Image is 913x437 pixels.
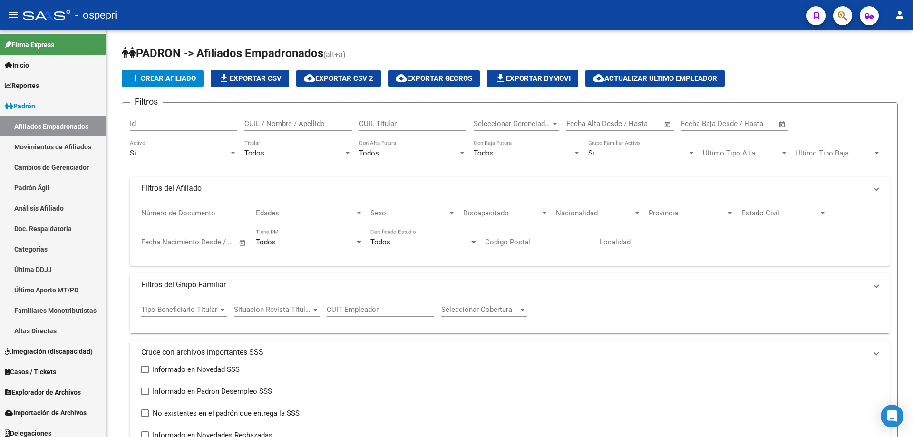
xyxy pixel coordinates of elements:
[5,39,54,50] span: Firma Express
[130,149,136,157] span: Si
[681,119,719,128] input: Fecha inicio
[218,74,282,83] span: Exportar CSV
[881,405,903,427] div: Open Intercom Messenger
[370,238,390,246] span: Todos
[556,209,633,217] span: Nacionalidad
[593,72,604,84] mat-icon: cloud_download
[474,149,494,157] span: Todos
[359,149,379,157] span: Todos
[396,74,472,83] span: Exportar GECROS
[585,70,725,87] button: Actualizar ultimo Empleador
[256,238,276,246] span: Todos
[122,47,323,60] span: PADRON -> Afiliados Empadronados
[130,296,890,333] div: Filtros del Grupo Familiar
[5,408,87,418] span: Importación de Archivos
[796,149,873,157] span: Ultimo Tipo Baja
[741,209,818,217] span: Estado Civil
[649,209,726,217] span: Provincia
[8,9,19,20] mat-icon: menu
[495,72,506,84] mat-icon: file_download
[130,200,890,266] div: Filtros del Afiliado
[141,238,180,246] input: Fecha inicio
[234,305,311,314] span: Situacion Revista Titular
[5,367,56,377] span: Casos / Tickets
[129,74,196,83] span: Crear Afiliado
[662,119,673,130] button: Open calendar
[130,95,163,108] h3: Filtros
[441,305,518,314] span: Seleccionar Cobertura
[130,273,890,296] mat-expansion-panel-header: Filtros del Grupo Familiar
[474,119,551,128] span: Seleccionar Gerenciador
[593,74,717,83] span: Actualizar ultimo Empleador
[5,60,29,70] span: Inicio
[153,386,272,397] span: Informado en Padron Desempleo SSS
[728,119,774,128] input: Fecha fin
[304,72,315,84] mat-icon: cloud_download
[495,74,571,83] span: Exportar Bymovi
[703,149,780,157] span: Ultimo Tipo Alta
[256,209,355,217] span: Edades
[141,183,867,194] mat-panel-title: Filtros del Afiliado
[487,70,578,87] button: Exportar Bymovi
[153,408,300,419] span: No existentes en el padrón que entrega la SSS
[75,5,117,26] span: - ospepri
[894,9,905,20] mat-icon: person
[566,119,605,128] input: Fecha inicio
[130,341,890,364] mat-expansion-panel-header: Cruce con archivos importantes SSS
[129,72,141,84] mat-icon: add
[5,346,93,357] span: Integración (discapacidad)
[237,237,248,248] button: Open calendar
[5,387,81,398] span: Explorador de Archivos
[218,72,230,84] mat-icon: file_download
[463,209,540,217] span: Discapacitado
[153,364,240,375] span: Informado en Novedad SSS
[141,347,867,358] mat-panel-title: Cruce con archivos importantes SSS
[141,305,218,314] span: Tipo Beneficiario Titular
[323,50,346,59] span: (alt+a)
[5,101,35,111] span: Padrón
[777,119,788,130] button: Open calendar
[211,70,289,87] button: Exportar CSV
[130,177,890,200] mat-expansion-panel-header: Filtros del Afiliado
[370,209,447,217] span: Sexo
[122,70,204,87] button: Crear Afiliado
[388,70,480,87] button: Exportar GECROS
[244,149,264,157] span: Todos
[304,74,373,83] span: Exportar CSV 2
[296,70,381,87] button: Exportar CSV 2
[588,149,594,157] span: Si
[396,72,407,84] mat-icon: cloud_download
[188,238,234,246] input: Fecha fin
[5,80,39,91] span: Reportes
[141,280,867,290] mat-panel-title: Filtros del Grupo Familiar
[613,119,660,128] input: Fecha fin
